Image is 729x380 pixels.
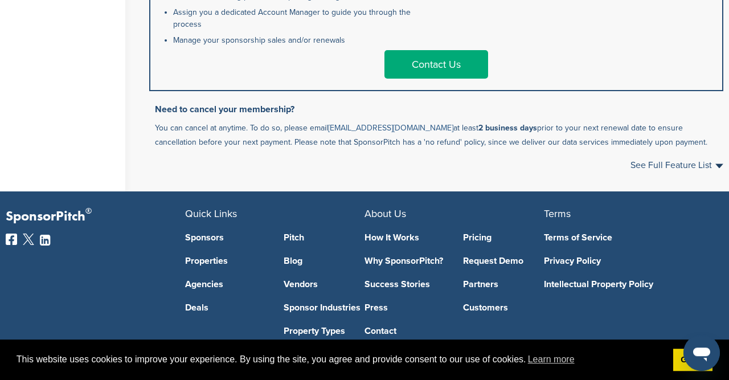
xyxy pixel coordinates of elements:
a: Press [364,303,446,312]
a: Request Demo [463,256,544,265]
img: Facebook [6,234,17,245]
p: SponsorPitch [6,209,185,225]
a: Privacy Policy [544,256,706,265]
span: This website uses cookies to improve your experience. By using the site, you agree and provide co... [17,351,664,368]
p: You can cancel at anytime. To do so, please email at least prior to your next renewal date to ens... [155,121,723,149]
a: Why SponsorPitch? [364,256,446,265]
iframe: Button to launch messaging window [683,334,720,371]
a: Customers [463,303,544,312]
a: Partners [463,280,544,289]
a: Success Stories [364,280,446,289]
a: Intellectual Property Policy [544,280,706,289]
span: About Us [364,207,406,220]
span: Terms [544,207,571,220]
span: Quick Links [185,207,237,220]
a: See Full Feature List [630,161,723,170]
a: Terms of Service [544,233,706,242]
a: Agencies [185,280,267,289]
a: How It Works [364,233,446,242]
a: Pitch [284,233,365,242]
a: Pricing [463,233,544,242]
a: Sponsors [185,233,267,242]
li: Manage your sponsorship sales and/or renewals [173,34,427,46]
a: Blog [284,256,365,265]
b: 2 business days [478,123,537,133]
li: Assign you a dedicated Account Manager to guide you through the process [173,6,427,30]
span: ® [85,204,92,218]
a: Vendors [284,280,365,289]
a: learn more about cookies [526,351,576,368]
a: Property Types [284,326,365,336]
a: Deals [185,303,267,312]
a: Contact [364,326,446,336]
a: Properties [185,256,267,265]
h3: Need to cancel your membership? [155,103,723,116]
a: Contact Us [384,50,488,79]
img: Twitter [23,234,34,245]
a: Sponsor Industries [284,303,365,312]
a: dismiss cookie message [673,349,712,371]
a: [EMAIL_ADDRESS][DOMAIN_NAME] [328,123,453,133]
